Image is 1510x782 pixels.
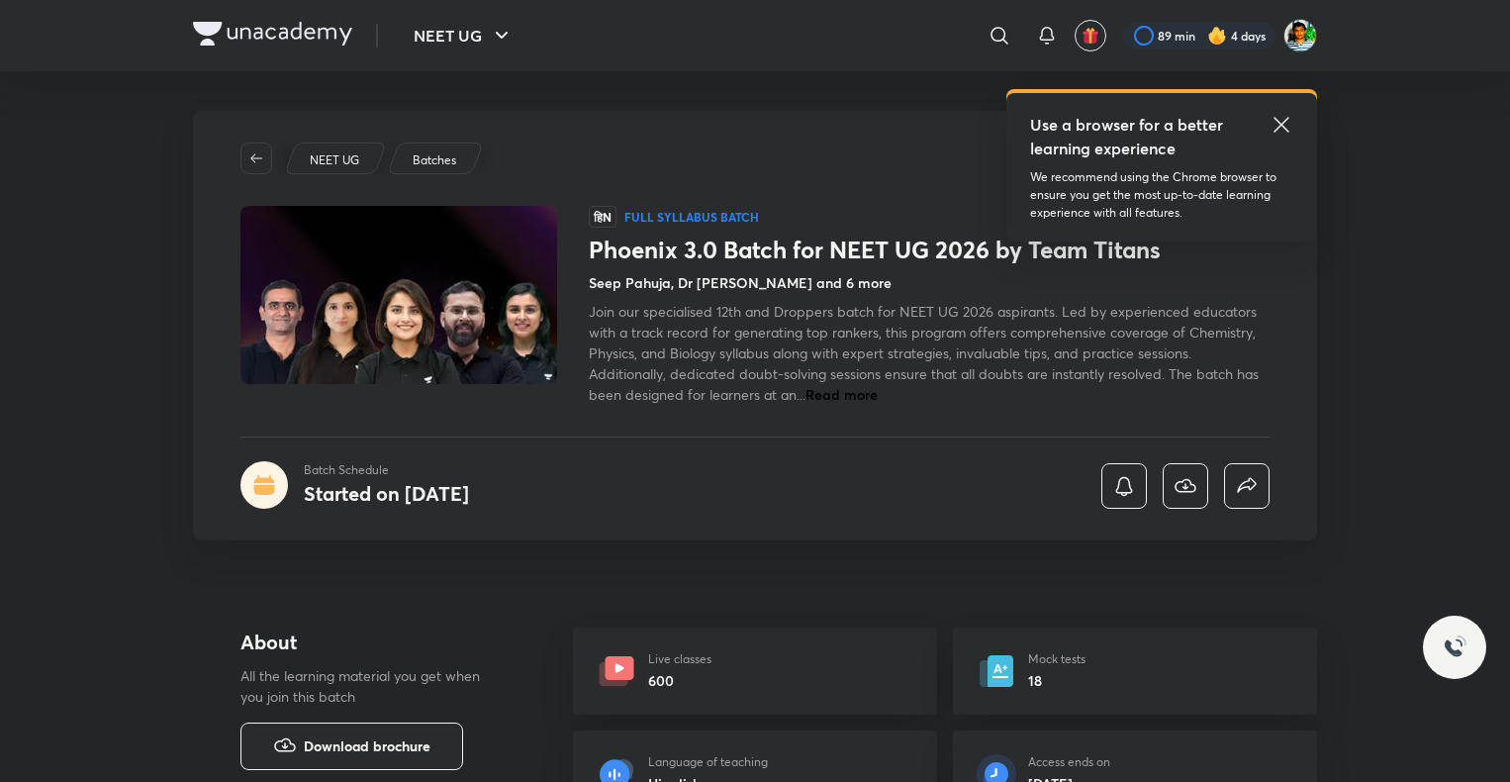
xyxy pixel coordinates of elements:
p: Full Syllabus Batch [624,209,759,225]
span: Join our specialised 12th and Droppers batch for NEET UG 2026 aspirants. Led by experienced educa... [589,302,1259,404]
img: ttu [1443,635,1466,659]
p: Batch Schedule [304,461,469,479]
h6: 600 [648,670,711,691]
p: Batches [413,151,456,169]
button: NEET UG [402,16,525,55]
img: avatar [1082,27,1099,45]
img: Mehul Ghosh [1283,19,1317,52]
span: हिN [589,206,616,228]
p: Access ends on [1028,753,1110,771]
button: Download brochure [240,723,463,770]
button: avatar [1075,20,1106,51]
p: Mock tests [1028,650,1085,668]
p: Live classes [648,650,711,668]
span: Read more [805,385,878,404]
p: All the learning material you get when you join this batch [240,665,496,707]
a: NEET UG [307,151,363,169]
span: Download brochure [304,735,430,757]
img: streak [1207,26,1227,46]
a: Company Logo [193,22,352,50]
p: Language of teaching [648,753,768,771]
h4: About [240,628,510,657]
p: NEET UG [310,151,359,169]
img: Thumbnail [237,204,560,386]
h6: 18 [1028,670,1085,691]
h4: Seep Pahuja, Dr [PERSON_NAME] and 6 more [589,272,892,293]
p: We recommend using the Chrome browser to ensure you get the most up-to-date learning experience w... [1030,168,1293,222]
h4: Started on [DATE] [304,480,469,507]
h1: Phoenix 3.0 Batch for NEET UG 2026 by Team Titans [589,236,1270,264]
img: Company Logo [193,22,352,46]
h5: Use a browser for a better learning experience [1030,113,1227,160]
a: Batches [410,151,460,169]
